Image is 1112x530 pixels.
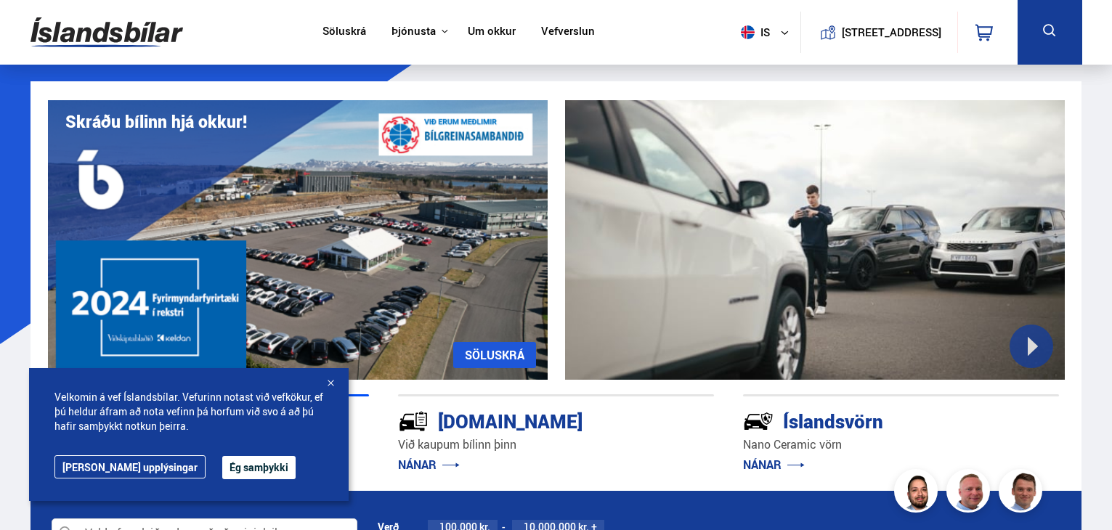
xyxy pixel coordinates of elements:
[735,11,800,54] button: is
[896,471,940,515] img: nhp88E3Fdnt1Opn2.png
[453,342,536,368] a: SÖLUSKRÁ
[743,406,774,436] img: -Svtn6bYgwAsiwNX.svg
[743,407,1007,433] div: Íslandsvörn
[322,25,366,40] a: Söluskrá
[398,436,714,453] p: Við kaupum bílinn þinn
[808,12,949,53] a: [STREET_ADDRESS]
[398,406,429,436] img: tr5P-W3DuiFaO7aO.svg
[398,407,662,433] div: [DOMAIN_NAME]
[468,25,516,40] a: Um okkur
[222,456,296,479] button: Ég samþykki
[949,471,992,515] img: siFngHWaQ9KaOqBr.png
[398,457,460,473] a: NÁNAR
[735,25,771,39] span: is
[1001,471,1044,515] img: FbJEzSuNWCJXmdc-.webp
[743,457,805,473] a: NÁNAR
[54,455,206,478] a: [PERSON_NAME] upplýsingar
[65,112,247,131] h1: Skráðu bílinn hjá okkur!
[391,25,436,38] button: Þjónusta
[743,436,1059,453] p: Nano Ceramic vörn
[54,390,323,433] span: Velkomin á vef Íslandsbílar. Vefurinn notast við vefkökur, ef þú heldur áfram að nota vefinn þá h...
[31,9,183,56] img: G0Ugv5HjCgRt.svg
[741,25,755,39] img: svg+xml;base64,PHN2ZyB4bWxucz0iaHR0cDovL3d3dy53My5vcmcvMjAwMC9zdmciIHdpZHRoPSI1MTIiIGhlaWdodD0iNT...
[541,25,595,40] a: Vefverslun
[48,100,548,380] img: eKx6w-_Home_640_.png
[848,26,936,38] button: [STREET_ADDRESS]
